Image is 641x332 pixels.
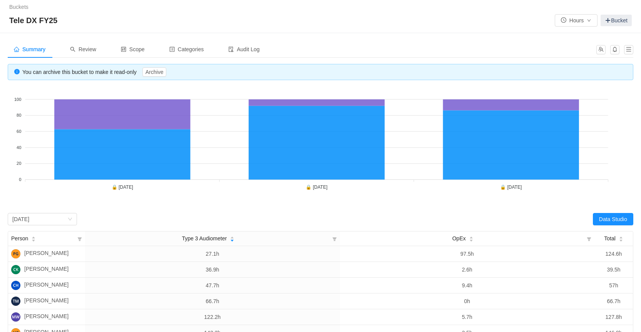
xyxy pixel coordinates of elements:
[17,129,21,134] tspan: 60
[31,235,36,241] div: Sort
[24,281,69,290] span: [PERSON_NAME]
[70,47,75,52] i: icon: search
[19,177,21,182] tspan: 0
[228,47,234,52] i: icon: audit
[469,236,473,238] i: icon: caret-up
[594,293,633,309] td: 66.7h
[610,45,619,54] button: icon: bell
[619,238,623,241] i: icon: caret-down
[230,238,234,241] i: icon: caret-down
[11,281,20,290] img: CH
[619,236,623,238] i: icon: caret-up
[14,69,20,74] i: icon: info-circle
[11,312,20,322] img: MW
[182,235,227,243] span: Type 3 Audiometer
[9,14,62,27] span: Tele DX FY25
[555,14,597,27] button: icon: clock-circleHoursicon: down
[14,46,45,52] span: Summary
[329,231,340,246] i: icon: filter
[9,4,28,10] a: Buckets
[70,46,96,52] span: Review
[17,145,21,150] tspan: 40
[74,231,85,246] i: icon: filter
[121,47,126,52] i: icon: control
[594,309,633,325] td: 127.8h
[32,238,36,241] i: icon: caret-down
[11,265,20,274] img: CK
[500,184,522,190] tspan: 🔒 [DATE]
[32,236,36,238] i: icon: caret-up
[594,278,633,293] td: 57h
[24,265,69,274] span: [PERSON_NAME]
[142,67,167,77] button: Archive
[14,97,21,102] tspan: 100
[22,69,166,75] span: You can archive this bucket to make it read-only
[340,293,595,309] td: 0h
[17,113,21,117] tspan: 80
[452,235,466,243] span: OpEx
[340,246,595,262] td: 97.5h
[121,46,145,52] span: Scope
[594,262,633,278] td: 39.5h
[604,235,616,243] span: Total
[619,235,623,241] div: Sort
[85,246,340,262] td: 27.1h
[85,309,340,325] td: 122.2h
[24,297,69,306] span: [PERSON_NAME]
[14,47,19,52] i: icon: home
[12,213,29,225] div: September 2025
[169,47,175,52] i: icon: profile
[11,235,28,243] span: Person
[601,15,632,26] a: Bucket
[85,262,340,278] td: 36.9h
[624,45,633,54] button: icon: menu
[340,278,595,293] td: 9.4h
[11,297,20,306] img: TM
[112,184,133,190] tspan: 🔒 [DATE]
[596,45,606,54] button: icon: team
[469,238,473,241] i: icon: caret-down
[230,235,234,241] div: Sort
[24,249,69,258] span: [PERSON_NAME]
[584,231,594,246] i: icon: filter
[594,246,633,262] td: 124.6h
[85,278,340,293] td: 47.7h
[11,249,20,258] img: PG
[85,293,340,309] td: 66.7h
[228,46,259,52] span: Audit Log
[340,262,595,278] td: 2.6h
[593,213,633,225] button: Data Studio
[17,161,21,166] tspan: 20
[469,235,474,241] div: Sort
[169,46,204,52] span: Categories
[230,236,234,238] i: icon: caret-up
[24,312,69,322] span: [PERSON_NAME]
[340,309,595,325] td: 5.7h
[306,184,327,190] tspan: 🔒 [DATE]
